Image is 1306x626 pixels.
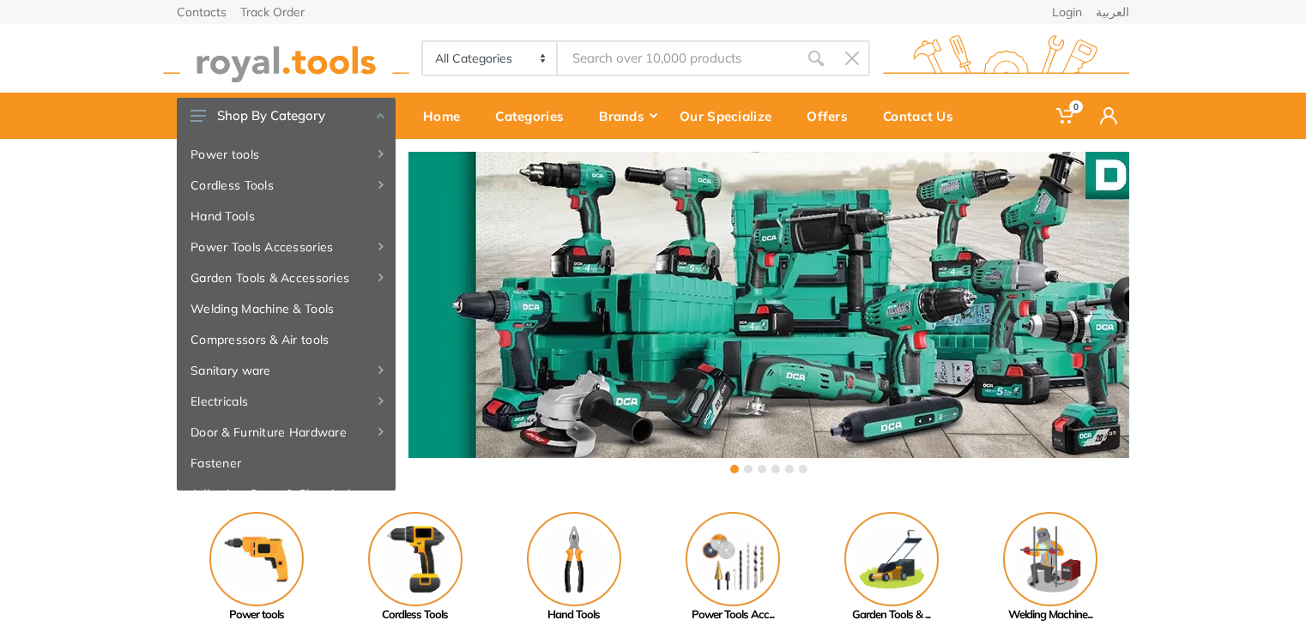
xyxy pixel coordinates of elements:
a: Compressors & Air tools [177,324,396,355]
div: Garden Tools & ... [812,606,970,623]
img: royal.tools Logo [163,35,409,82]
a: العربية [1096,6,1129,18]
img: Royal - Power tools [209,512,304,606]
a: Our Specialize [668,93,795,139]
div: Home [411,98,483,134]
a: Welding Machine... [970,512,1129,623]
div: Cordless Tools [336,606,494,623]
img: Royal - Garden Tools & Accessories [844,512,939,606]
select: Category [423,42,558,75]
a: Hand Tools [494,512,653,623]
span: 0 [1069,100,1083,113]
a: Garden Tools & Accessories [177,262,396,293]
a: Hand Tools [177,201,396,232]
button: Shop By Category [177,98,396,134]
a: Electricals [177,386,396,417]
img: royal.tools Logo [883,35,1129,82]
a: Door & Furniture Hardware [177,417,396,448]
img: Royal - Hand Tools [527,512,621,606]
a: 0 [1044,93,1088,139]
img: Royal - Cordless Tools [368,512,463,606]
input: Site search [558,40,798,76]
div: Hand Tools [494,606,653,623]
div: Welding Machine... [970,606,1129,623]
a: Fastener [177,448,396,479]
div: Our Specialize [668,98,795,134]
a: Home [411,93,483,139]
img: Royal - Welding Machine & Tools [1003,512,1097,606]
div: Power tools [177,606,336,623]
a: Cordless Tools [336,512,494,623]
a: Power tools [177,139,396,170]
div: Offers [795,98,871,134]
a: Login [1052,6,1082,18]
a: Power Tools Accessories [177,232,396,262]
a: Categories [483,93,587,139]
a: Adhesive, Spray & Chemical [177,479,396,509]
div: Power Tools Acc... [653,606,812,623]
a: Contact Us [871,93,976,139]
a: Cordless Tools [177,170,396,201]
a: Garden Tools & ... [812,512,970,623]
a: Power tools [177,512,336,623]
img: Royal - Power Tools Accessories [686,512,780,606]
a: Power Tools Acc... [653,512,812,623]
a: Contacts [177,6,227,18]
a: Sanitary ware [177,355,396,386]
div: Categories [483,98,587,134]
a: Track Order [240,6,305,18]
div: Brands [587,98,668,134]
div: Contact Us [871,98,976,134]
a: Welding Machine & Tools [177,293,396,324]
a: Offers [795,93,871,139]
